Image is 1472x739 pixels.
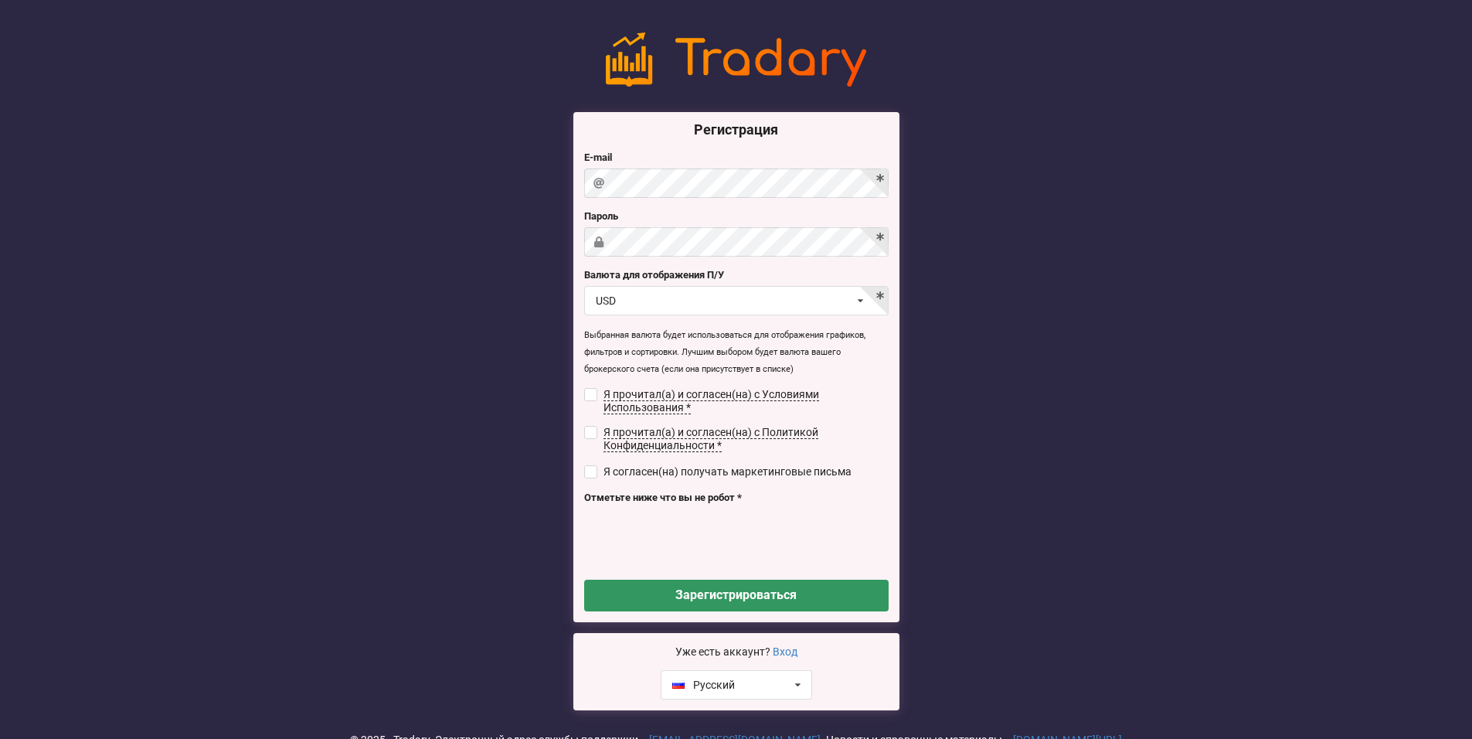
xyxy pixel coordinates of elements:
[584,509,819,569] iframe: reCAPTCHA
[584,121,889,138] h3: Регистрация
[584,209,889,224] label: Пароль
[584,330,865,374] small: Выбранная валюта будет использоваться для отображения графиков, фильтров и сортировки. Лучшим выб...
[584,150,889,165] label: E-mail
[584,644,889,659] p: Уже есть аккаунт?
[596,295,616,306] div: USD
[603,426,818,452] span: Я прочитал(а) и согласен(на) с Политикой Конфиденциальности *
[584,267,889,283] label: Валюта для отображения П/У
[603,388,819,414] span: Я прочитал(а) и согласен(на) с Условиями Использования *
[584,580,889,611] button: Зарегистрироваться
[606,32,867,87] img: logo-noslogan-1ad60627477bfbe4b251f00f67da6d4e.png
[773,645,797,658] a: Вход
[584,490,889,506] label: Отметьте ниже что вы не робот *
[584,465,852,478] label: Я согласен(на) получать маркетинговые письма
[672,679,735,690] div: Русский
